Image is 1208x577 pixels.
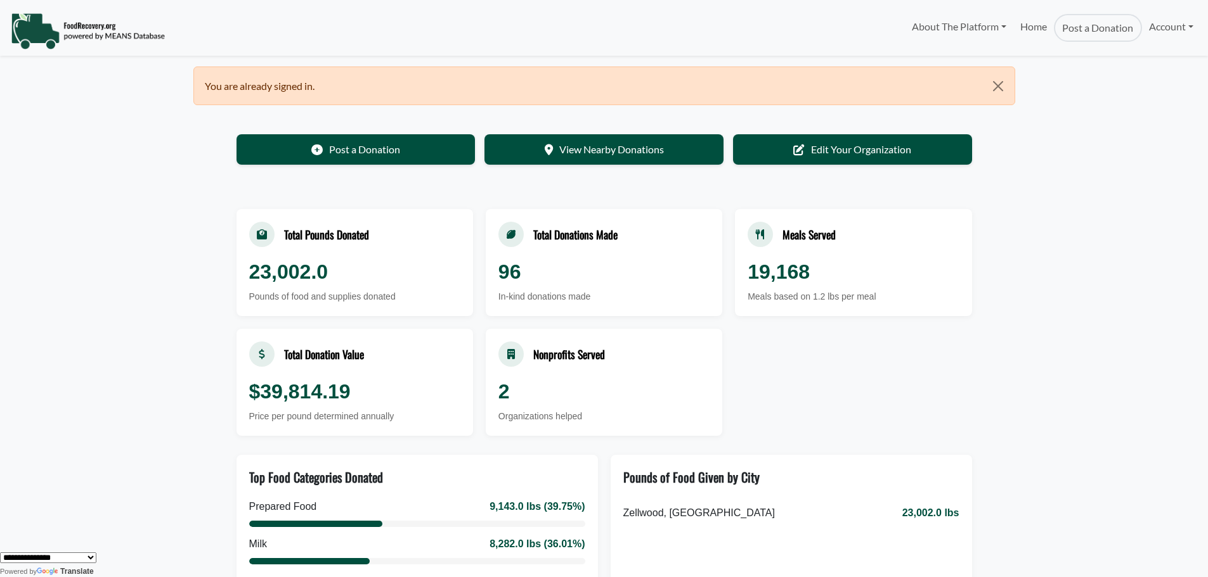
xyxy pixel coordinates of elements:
[249,499,317,514] div: Prepared Food
[783,226,836,243] div: Meals Served
[484,134,724,165] a: View Nearby Donations
[249,410,460,423] div: Price per pound determined annually
[249,536,267,552] div: Milk
[902,505,959,521] span: 23,002.0 lbs
[498,410,710,423] div: Organizations helped
[498,376,710,407] div: 2
[249,257,460,287] div: 23,002.0
[284,346,364,362] div: Total Donation Value
[748,290,959,303] div: Meals based on 1.2 lbs per meal
[249,467,383,486] div: Top Food Categories Donated
[490,536,585,552] div: 8,282.0 lbs (36.01%)
[498,290,710,303] div: In-kind donations made
[748,257,959,287] div: 19,168
[533,346,605,362] div: Nonprofits Served
[37,567,94,576] a: Translate
[37,567,60,576] img: Google Translate
[249,290,460,303] div: Pounds of food and supplies donated
[249,376,460,407] div: $39,814.19
[982,67,1014,105] button: Close
[11,12,165,50] img: NavigationLogo_FoodRecovery-91c16205cd0af1ed486a0f1a7774a6544ea792ac00100771e7dd3ec7c0e58e41.png
[490,499,585,514] div: 9,143.0 lbs (39.75%)
[237,134,476,165] a: Post a Donation
[1142,14,1200,39] a: Account
[623,505,775,521] span: Zellwood, [GEOGRAPHIC_DATA]
[1054,14,1141,42] a: Post a Donation
[498,257,710,287] div: 96
[623,467,760,486] div: Pounds of Food Given by City
[1013,14,1054,42] a: Home
[733,134,972,165] a: Edit Your Organization
[284,226,369,243] div: Total Pounds Donated
[193,67,1015,105] div: You are already signed in.
[533,226,618,243] div: Total Donations Made
[904,14,1013,39] a: About The Platform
